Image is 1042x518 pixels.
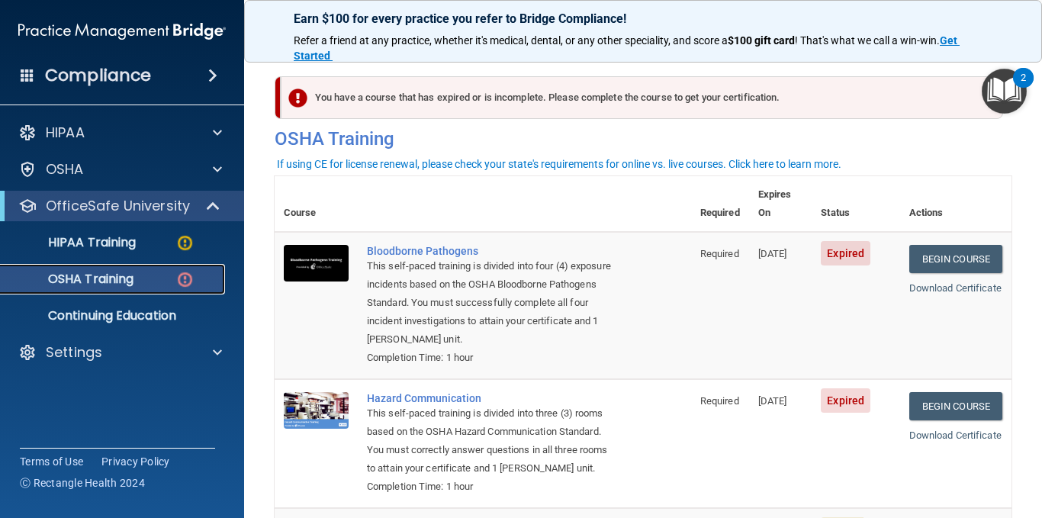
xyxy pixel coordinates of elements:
button: Open Resource Center, 2 new notifications [982,69,1027,114]
img: exclamation-circle-solid-danger.72ef9ffc.png [288,88,307,108]
a: HIPAA [18,124,222,142]
th: Actions [900,176,1011,232]
a: Begin Course [909,392,1002,420]
span: Expired [821,241,870,265]
a: Get Started [294,34,960,62]
span: ! That's what we call a win-win. [795,34,940,47]
span: Required [700,395,739,407]
a: Download Certificate [909,430,1002,441]
p: OSHA Training [10,272,133,287]
h4: OSHA Training [275,128,1011,150]
img: PMB logo [18,16,226,47]
button: If using CE for license renewal, please check your state's requirements for online vs. live cours... [275,156,844,172]
div: 2 [1021,78,1026,98]
img: warning-circle.0cc9ac19.png [175,233,195,253]
a: Terms of Use [20,454,83,469]
p: HIPAA [46,124,85,142]
a: OfficeSafe University [18,197,221,215]
th: Status [812,176,899,232]
th: Expires On [749,176,812,232]
th: Required [691,176,749,232]
a: Bloodborne Pathogens [367,245,615,257]
a: Download Certificate [909,282,1002,294]
strong: $100 gift card [728,34,795,47]
span: Required [700,248,739,259]
div: This self-paced training is divided into four (4) exposure incidents based on the OSHA Bloodborne... [367,257,615,349]
p: Earn $100 for every practice you refer to Bridge Compliance! [294,11,992,26]
th: Course [275,176,358,232]
div: Completion Time: 1 hour [367,349,615,367]
span: Refer a friend at any practice, whether it's medical, dental, or any other speciality, and score a [294,34,728,47]
h4: Compliance [45,65,151,86]
a: Privacy Policy [101,454,170,469]
div: This self-paced training is divided into three (3) rooms based on the OSHA Hazard Communication S... [367,404,615,478]
p: Settings [46,343,102,362]
p: OfficeSafe University [46,197,190,215]
a: Begin Course [909,245,1002,273]
a: Hazard Communication [367,392,615,404]
p: OSHA [46,160,84,179]
p: Continuing Education [10,308,218,323]
p: HIPAA Training [10,235,136,250]
a: OSHA [18,160,222,179]
a: Settings [18,343,222,362]
div: Completion Time: 1 hour [367,478,615,496]
div: If using CE for license renewal, please check your state's requirements for online vs. live cours... [277,159,841,169]
div: You have a course that has expired or is incomplete. Please complete the course to get your certi... [281,76,1003,119]
img: danger-circle.6113f641.png [175,270,195,289]
span: Expired [821,388,870,413]
span: Ⓒ Rectangle Health 2024 [20,475,145,491]
span: [DATE] [758,395,787,407]
span: [DATE] [758,248,787,259]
